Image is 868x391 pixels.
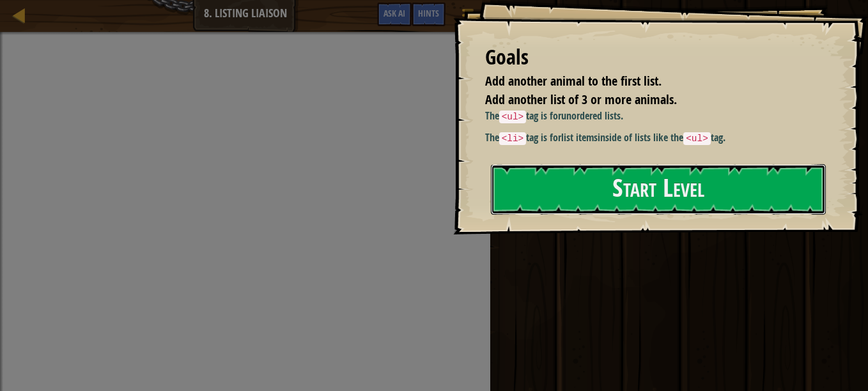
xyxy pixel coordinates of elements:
[485,91,677,108] span: Add another list of 3 or more animals.
[418,7,439,19] span: Hints
[485,109,833,124] p: The tag is for .
[485,130,833,146] p: The tag is for inside of lists like the tag.
[499,132,527,145] code: <li>
[384,7,405,19] span: Ask AI
[683,132,711,145] code: <ul>
[469,91,820,109] li: Add another list of 3 or more animals.
[452,3,484,33] button: Show game menu
[561,109,621,123] strong: unordered lists
[499,111,527,123] code: <ul>
[561,130,598,144] strong: list items
[469,72,820,91] li: Add another animal to the first list.
[485,72,662,89] span: Add another animal to the first list.
[491,164,826,215] button: Start Level
[377,3,412,26] button: Ask AI
[485,43,823,72] div: Goals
